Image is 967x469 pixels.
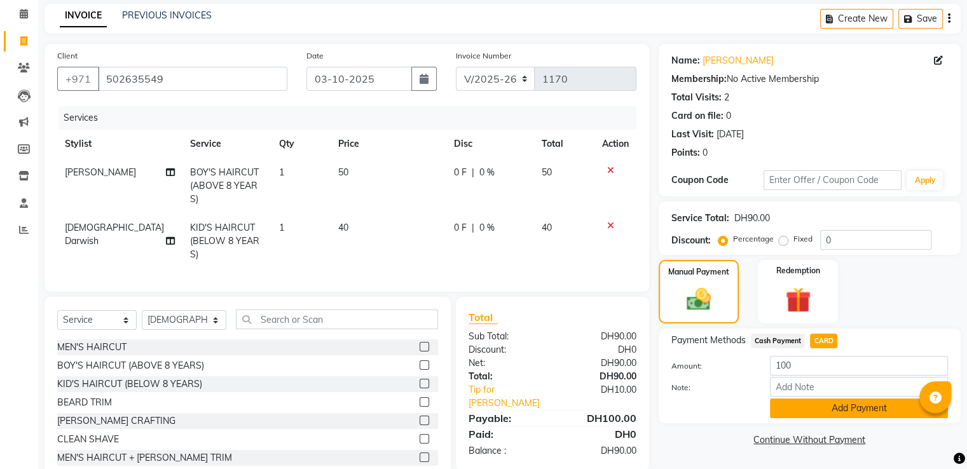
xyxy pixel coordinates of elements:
div: KID'S HAIRCUT (BELOW 8 YEARS) [57,377,202,391]
th: Stylist [57,130,182,158]
span: [DEMOGRAPHIC_DATA] Darwish [65,222,164,247]
div: Coupon Code [671,173,764,187]
span: [PERSON_NAME] [65,167,136,178]
div: 0 [726,109,731,123]
button: +971 [57,67,99,91]
label: Redemption [776,265,820,276]
label: Client [57,50,78,62]
img: _gift.svg [778,284,819,316]
button: Add Payment [770,398,948,418]
a: INVOICE [60,4,107,27]
a: Tip for [PERSON_NAME] [459,383,568,410]
div: Total: [459,370,552,383]
span: 50 [542,167,552,178]
span: 50 [338,167,348,178]
label: Invoice Number [456,50,511,62]
div: BOY'S HAIRCUT (ABOVE 8 YEARS) [57,359,204,372]
label: Date [306,50,324,62]
span: BOY'S HAIRCUT (ABOVE 8 YEARS) [190,167,259,205]
div: Card on file: [671,109,724,123]
div: Sub Total: [459,330,552,343]
span: | [472,166,474,179]
span: KID'S HAIRCUT (BELOW 8 YEARS) [190,222,259,260]
div: Membership: [671,72,727,86]
div: Discount: [459,343,552,357]
a: [PERSON_NAME] [703,54,774,67]
div: [DATE] [717,128,744,141]
div: 2 [724,91,729,104]
th: Qty [271,130,331,158]
div: No Active Membership [671,72,948,86]
a: Continue Without Payment [661,433,958,447]
div: MEN'S HAIRCUT + [PERSON_NAME] TRIM [57,451,232,465]
span: Total [469,311,498,324]
div: [PERSON_NAME] CRAFTING [57,414,175,428]
div: DH90.00 [552,330,646,343]
span: | [472,221,474,234]
label: Percentage [733,233,774,245]
span: 0 F [454,221,467,234]
div: BEARD TRIM [57,396,112,409]
div: 0 [703,146,708,160]
div: Net: [459,357,552,370]
div: MEN'S HAIRCUT [57,341,127,354]
span: 1 [279,167,284,178]
span: 40 [542,222,552,233]
th: Price [331,130,446,158]
div: Name: [671,54,700,67]
th: Disc [446,130,535,158]
span: 0 % [479,221,495,234]
div: Total Visits: [671,91,722,104]
input: Amount [770,356,948,376]
div: Paid: [459,426,552,442]
div: Points: [671,146,700,160]
div: Balance : [459,444,552,458]
input: Enter Offer / Coupon Code [764,170,902,190]
div: DH90.00 [734,212,770,225]
span: Cash Payment [751,334,806,348]
img: _cash.svg [679,285,718,313]
div: DH90.00 [552,370,646,383]
button: Apply [907,171,943,190]
label: Fixed [793,233,813,245]
label: Amount: [662,360,760,372]
th: Action [594,130,636,158]
input: Search by Name/Mobile/Email/Code [98,67,287,91]
div: Payable: [459,411,552,426]
div: DH0 [552,426,646,442]
th: Service [182,130,271,158]
div: Last Visit: [671,128,714,141]
span: 1 [279,222,284,233]
span: 0 % [479,166,495,179]
button: Save [898,9,943,29]
div: CLEAN SHAVE [57,433,119,446]
input: Add Note [770,377,948,397]
label: Note: [662,382,760,393]
button: Create New [820,9,893,29]
span: CARD [810,334,837,348]
div: Discount: [671,234,711,247]
div: Services [58,106,646,130]
span: 40 [338,222,348,233]
th: Total [534,130,594,158]
a: PREVIOUS INVOICES [122,10,212,21]
input: Search or Scan [236,309,438,329]
div: DH10.00 [568,383,645,410]
label: Manual Payment [668,266,729,278]
div: Service Total: [671,212,729,225]
span: 0 F [454,166,467,179]
div: DH100.00 [552,411,646,426]
span: Payment Methods [671,334,746,347]
div: DH90.00 [552,357,646,370]
div: DH90.00 [552,444,646,458]
div: DH0 [552,343,646,357]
